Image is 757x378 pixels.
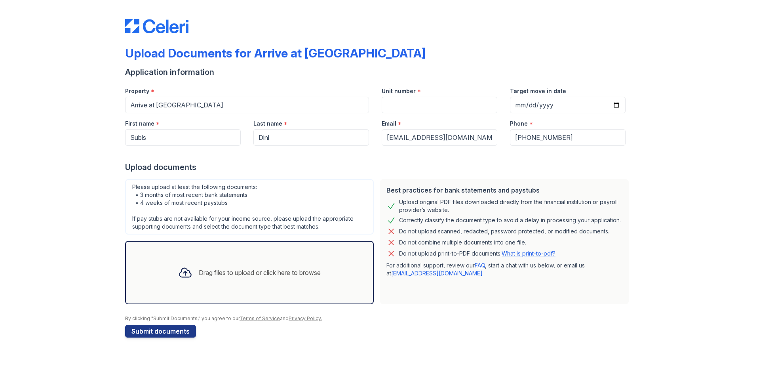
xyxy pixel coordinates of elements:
[386,262,622,277] p: For additional support, review our , start a chat with us below, or email us at
[386,185,622,195] div: Best practices for bank statements and paystubs
[125,46,426,60] div: Upload Documents for Arrive at [GEOGRAPHIC_DATA]
[399,216,621,225] div: Correctly classify the document type to avoid a delay in processing your application.
[125,87,149,95] label: Property
[399,198,622,214] div: Upload original PDF files downloaded directly from the financial institution or payroll provider’...
[510,120,528,128] label: Phone
[382,120,396,128] label: Email
[510,87,566,95] label: Target move in date
[125,315,632,322] div: By clicking "Submit Documents," you agree to our and
[199,268,321,277] div: Drag files to upload or click here to browse
[399,250,555,258] p: Do not upload print-to-PDF documents.
[125,67,632,78] div: Application information
[253,120,282,128] label: Last name
[502,250,555,257] a: What is print-to-pdf?
[475,262,485,269] a: FAQ
[399,238,526,247] div: Do not combine multiple documents into one file.
[125,179,374,235] div: Please upload at least the following documents: • 3 months of most recent bank statements • 4 wee...
[391,270,483,277] a: [EMAIL_ADDRESS][DOMAIN_NAME]
[399,227,609,236] div: Do not upload scanned, redacted, password protected, or modified documents.
[289,315,322,321] a: Privacy Policy.
[125,19,188,33] img: CE_Logo_Blue-a8612792a0a2168367f1c8372b55b34899dd931a85d93a1a3d3e32e68fde9ad4.png
[382,87,416,95] label: Unit number
[125,325,196,338] button: Submit documents
[240,315,280,321] a: Terms of Service
[125,120,154,128] label: First name
[125,162,632,173] div: Upload documents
